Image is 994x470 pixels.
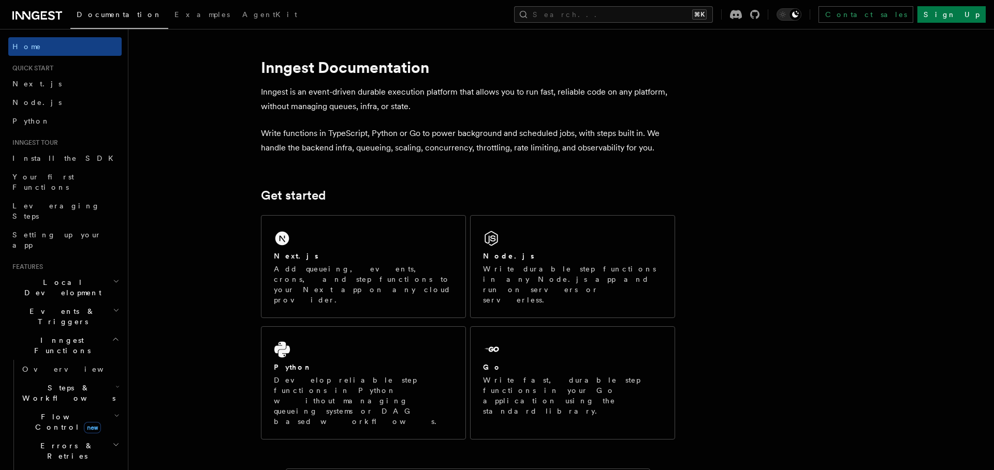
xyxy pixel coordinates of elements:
[12,80,62,88] span: Next.js
[470,215,675,318] a: Node.jsWrite durable step functions in any Node.js app and run on servers or serverless.
[174,10,230,19] span: Examples
[8,139,58,147] span: Inngest tour
[12,41,41,52] span: Home
[12,117,50,125] span: Python
[12,173,74,191] span: Your first Functions
[274,264,453,305] p: Add queueing, events, crons, and step functions to your Next app on any cloud provider.
[692,9,707,20] kbd: ⌘K
[168,3,236,28] a: Examples
[483,362,502,372] h2: Go
[261,326,466,439] a: PythonDevelop reliable step functions in Python without managing queueing systems or DAG based wo...
[70,3,168,29] a: Documentation
[18,378,122,407] button: Steps & Workflows
[18,412,114,432] span: Flow Control
[261,85,675,114] p: Inngest is an event-driven durable execution platform that allows you to run fast, reliable code ...
[12,202,100,220] span: Leveraging Steps
[8,168,122,196] a: Your first Functions
[8,331,122,360] button: Inngest Functions
[8,64,53,72] span: Quick start
[261,215,466,318] a: Next.jsAdd queueing, events, crons, and step functions to your Next app on any cloud provider.
[261,126,675,155] p: Write functions in TypeScript, Python or Go to power background and scheduled jobs, with steps bu...
[8,225,122,254] a: Setting up your app
[8,74,122,93] a: Next.js
[8,149,122,168] a: Install the SDK
[236,3,303,28] a: AgentKit
[8,37,122,56] a: Home
[8,302,122,331] button: Events & Triggers
[8,277,113,298] span: Local Development
[8,196,122,225] a: Leveraging Steps
[274,362,312,372] h2: Python
[514,6,713,23] button: Search...⌘K
[8,112,122,130] a: Python
[77,10,162,19] span: Documentation
[242,10,297,19] span: AgentKit
[18,436,122,465] button: Errors & Retries
[917,6,986,23] a: Sign Up
[18,360,122,378] a: Overview
[8,273,122,302] button: Local Development
[470,326,675,439] a: GoWrite fast, durable step functions in your Go application using the standard library.
[8,263,43,271] span: Features
[483,264,662,305] p: Write durable step functions in any Node.js app and run on servers or serverless.
[8,306,113,327] span: Events & Triggers
[261,188,326,203] a: Get started
[777,8,801,21] button: Toggle dark mode
[483,251,534,261] h2: Node.js
[12,231,101,249] span: Setting up your app
[12,98,62,107] span: Node.js
[274,251,318,261] h2: Next.js
[22,365,129,373] span: Overview
[274,375,453,427] p: Develop reliable step functions in Python without managing queueing systems or DAG based workflows.
[483,375,662,416] p: Write fast, durable step functions in your Go application using the standard library.
[818,6,913,23] a: Contact sales
[18,441,112,461] span: Errors & Retries
[8,335,112,356] span: Inngest Functions
[18,383,115,403] span: Steps & Workflows
[84,422,101,433] span: new
[12,154,120,162] span: Install the SDK
[8,93,122,112] a: Node.js
[261,58,675,77] h1: Inngest Documentation
[18,407,122,436] button: Flow Controlnew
